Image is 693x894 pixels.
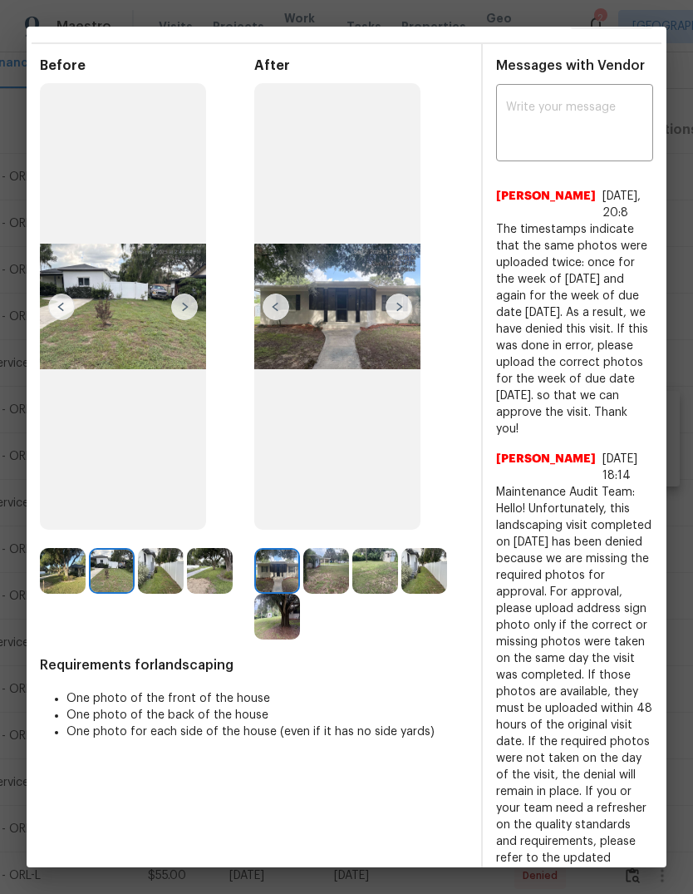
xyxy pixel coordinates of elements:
span: Messages with Vendor [496,59,645,72]
span: [DATE], 20:8 [602,190,641,219]
span: The timestamps indicate that the same photos were uploaded twice: once for the week of [DATE] and... [496,221,653,437]
img: left-chevron-button-url [48,294,75,320]
span: After [254,57,469,74]
li: One photo for each side of the house (even if it has no side yards) [66,724,468,740]
img: right-chevron-button-url [386,294,412,320]
span: Requirements for landscaping [40,657,468,674]
li: One photo of the back of the house [66,707,468,724]
span: [DATE] 18:14 [602,453,637,482]
li: One photo of the front of the house [66,690,468,707]
img: right-chevron-button-url [171,294,198,320]
span: Before [40,57,254,74]
span: [PERSON_NAME] [496,451,596,484]
img: left-chevron-button-url [263,294,289,320]
span: [PERSON_NAME] [496,188,596,221]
